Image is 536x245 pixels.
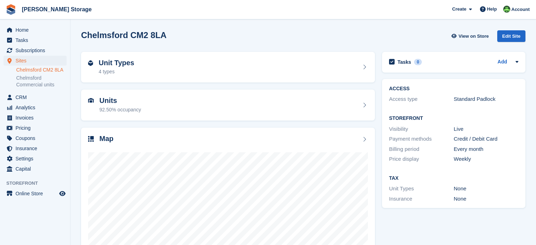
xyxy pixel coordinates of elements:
span: Create [452,6,466,13]
h2: Map [99,135,113,143]
a: menu [4,103,67,112]
a: Unit Types 4 types [81,52,375,83]
img: unit-icn-7be61d7bf1b0ce9d3e12c5938cc71ed9869f7b940bace4675aadf7bd6d80202e.svg [88,98,94,103]
a: menu [4,45,67,55]
span: Settings [16,154,58,164]
span: Insurance [16,143,58,153]
a: menu [4,25,67,35]
span: Analytics [16,103,58,112]
span: Tasks [16,35,58,45]
div: Payment methods [389,135,454,143]
span: CRM [16,92,58,102]
a: menu [4,92,67,102]
h2: Tax [389,176,518,181]
div: Visibility [389,125,454,133]
div: Unit Types [389,185,454,193]
a: Preview store [58,189,67,198]
a: menu [4,189,67,198]
span: Coupons [16,133,58,143]
a: menu [4,154,67,164]
a: View on Store [450,30,492,42]
div: Edit Site [497,30,525,42]
span: Sites [16,56,58,66]
span: Home [16,25,58,35]
img: stora-icon-8386f47178a22dfd0bd8f6a31ec36ba5ce8667c1dd55bd0f319d3a0aa187defe.svg [6,4,16,15]
a: Units 92.50% occupancy [81,90,375,121]
a: menu [4,56,67,66]
div: Every month [454,145,519,153]
a: Add [498,58,507,66]
span: Account [511,6,530,13]
div: None [454,185,519,193]
a: menu [4,35,67,45]
div: Insurance [389,195,454,203]
img: map-icn-33ee37083ee616e46c38cad1a60f524a97daa1e2b2c8c0bc3eb3415660979fc1.svg [88,136,94,142]
span: Subscriptions [16,45,58,55]
h2: Units [99,97,141,105]
a: menu [4,113,67,123]
img: unit-type-icn-2b2737a686de81e16bb02015468b77c625bbabd49415b5ef34ead5e3b44a266d.svg [88,60,93,66]
span: Capital [16,164,58,174]
a: Chelmsford CM2 8LA [16,67,67,73]
h2: Storefront [389,116,518,121]
div: Access type [389,95,454,103]
span: Pricing [16,123,58,133]
a: Edit Site [497,30,525,45]
h2: Chelmsford CM2 8LA [81,30,167,40]
span: Help [487,6,497,13]
a: menu [4,133,67,143]
div: 92.50% occupancy [99,106,141,114]
h2: ACCESS [389,86,518,92]
a: menu [4,143,67,153]
h2: Tasks [398,59,411,65]
div: Billing period [389,145,454,153]
span: Online Store [16,189,58,198]
div: Price display [389,155,454,163]
span: Storefront [6,180,70,187]
a: Chelmsford Commercial units [16,75,67,88]
span: View on Store [458,33,489,40]
div: Weekly [454,155,519,163]
div: Standard Padlock [454,95,519,103]
a: menu [4,164,67,174]
div: Live [454,125,519,133]
img: Thomas Frary [503,6,510,13]
h2: Unit Types [99,59,134,67]
div: None [454,195,519,203]
a: [PERSON_NAME] Storage [19,4,94,15]
a: menu [4,123,67,133]
div: 0 [414,59,422,65]
div: Credit / Debit Card [454,135,519,143]
div: 4 types [99,68,134,75]
span: Invoices [16,113,58,123]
